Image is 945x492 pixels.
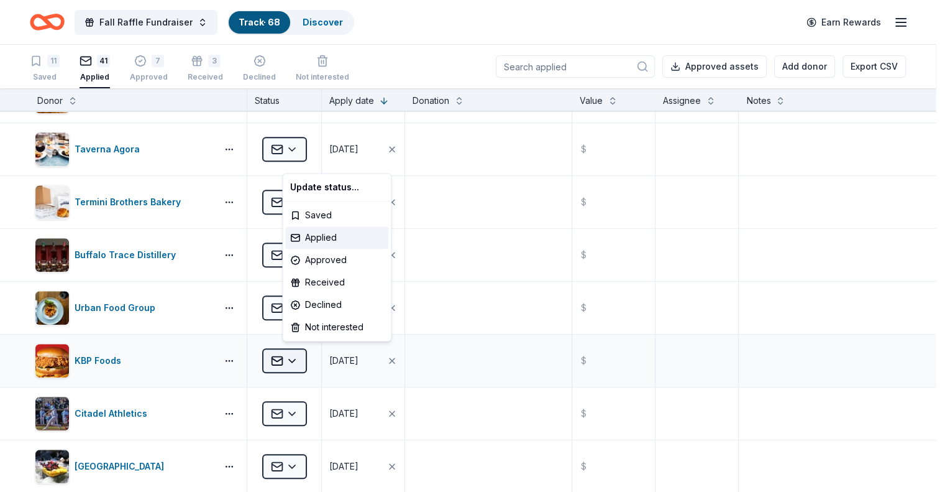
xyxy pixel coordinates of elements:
[285,226,388,249] div: Applied
[285,176,388,198] div: Update status...
[285,316,388,338] div: Not interested
[285,294,388,316] div: Declined
[285,249,388,271] div: Approved
[285,271,388,294] div: Received
[285,204,388,226] div: Saved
